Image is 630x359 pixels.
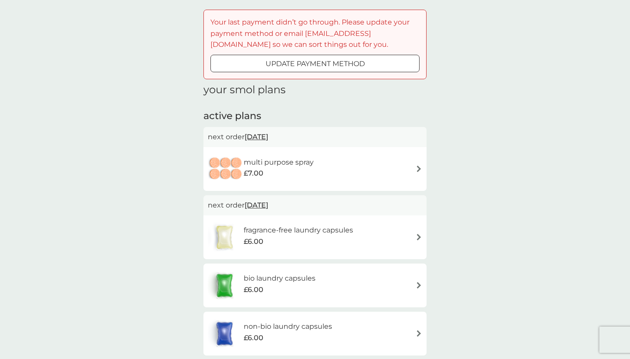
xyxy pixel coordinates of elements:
[208,200,422,211] p: next order
[244,168,263,179] span: £7.00
[245,128,268,145] span: [DATE]
[208,318,241,349] img: non-bio laundry capsules
[244,284,263,296] span: £6.00
[245,197,268,214] span: [DATE]
[210,18,409,49] span: Your last payment didn’t go through. Please update your payment method or email [EMAIL_ADDRESS][D...
[244,332,263,344] span: £6.00
[208,154,244,184] img: multi purpose spray
[203,84,427,96] h1: your smol plans
[208,222,241,253] img: fragrance-free laundry capsules
[244,273,315,284] h6: bio laundry capsules
[416,165,422,172] img: arrow right
[208,131,422,143] p: next order
[416,234,422,240] img: arrow right
[416,330,422,337] img: arrow right
[244,321,332,332] h6: non-bio laundry capsules
[210,55,420,72] button: update payment method
[416,282,422,289] img: arrow right
[203,109,427,123] h2: active plans
[244,236,263,247] span: £6.00
[266,58,365,70] p: update payment method
[244,225,353,236] h6: fragrance-free laundry capsules
[208,270,241,301] img: bio laundry capsules
[244,157,314,168] h6: multi purpose spray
